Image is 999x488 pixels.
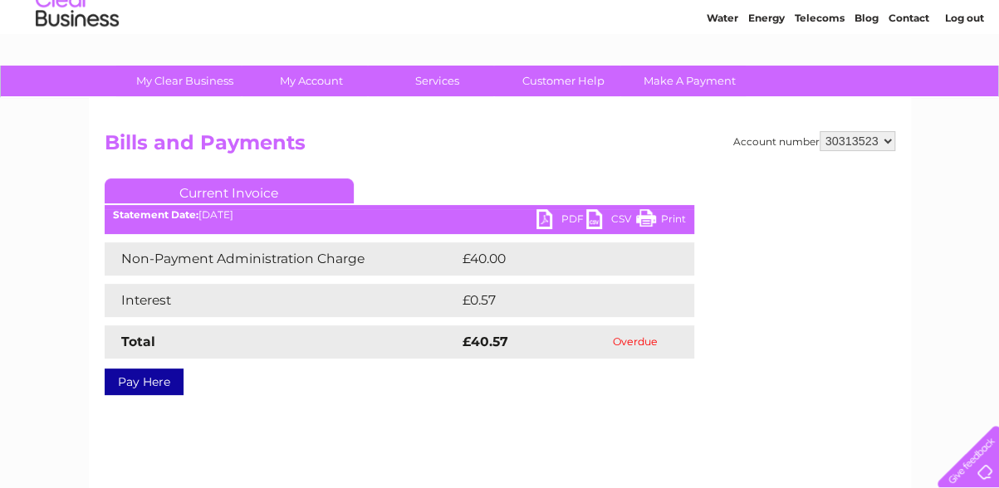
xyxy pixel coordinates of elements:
[586,209,636,233] a: CSV
[621,66,758,96] a: Make A Payment
[577,325,694,359] td: Overdue
[944,71,983,83] a: Log out
[855,71,879,83] a: Blog
[686,8,801,29] a: 0333 014 3131
[105,368,184,395] a: Pay Here
[108,9,893,81] div: Clear Business is a trading name of Verastar Limited (registered in [GEOGRAPHIC_DATA] No. 3667643...
[707,71,738,83] a: Water
[795,71,845,83] a: Telecoms
[463,334,508,349] strong: £40.57
[113,208,198,221] b: Statement Date:
[242,66,380,96] a: My Account
[889,71,929,83] a: Contact
[636,209,686,233] a: Print
[536,209,586,233] a: PDF
[458,242,662,276] td: £40.00
[105,209,694,221] div: [DATE]
[105,284,458,317] td: Interest
[458,284,655,317] td: £0.57
[105,178,354,203] a: Current Invoice
[105,131,895,163] h2: Bills and Payments
[369,66,506,96] a: Services
[105,242,458,276] td: Non-Payment Administration Charge
[116,66,253,96] a: My Clear Business
[121,334,155,349] strong: Total
[748,71,785,83] a: Energy
[35,43,120,94] img: logo.png
[733,131,895,151] div: Account number
[495,66,632,96] a: Customer Help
